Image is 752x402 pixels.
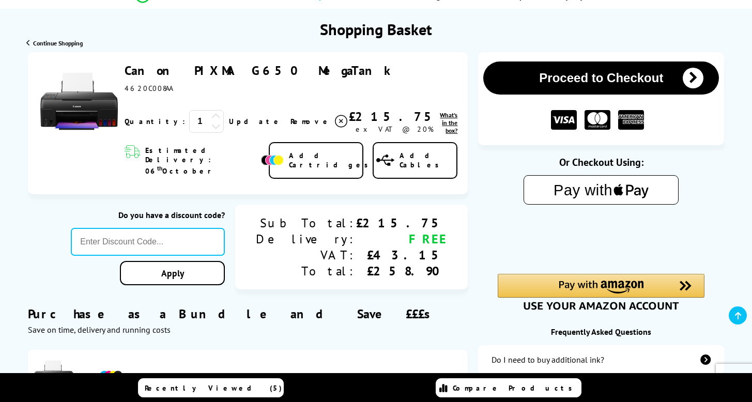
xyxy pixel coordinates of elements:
a: Canon PIXMA G650 MegaTank [125,63,397,79]
a: Compare Products [436,378,581,397]
div: Sub Total: [256,215,356,231]
span: ex VAT @ 20% [356,125,434,134]
span: 4620C008AA [125,84,173,93]
div: Delivery: [256,231,356,247]
a: Apply [120,261,225,285]
div: VAT: [256,247,356,263]
a: lnk_inthebox [440,111,457,134]
div: £215.75 [356,215,447,231]
div: £258.90 [356,263,447,279]
img: American Express [618,110,644,130]
img: Canon PIXMA G650 MegaTank + 6 Colour Ink Bottle Value Pack [98,363,124,389]
span: Compare Products [453,383,578,393]
div: Total: [256,263,356,279]
a: Canon PIXMA G650 MegaTank + 6 Colour Ink Bottle Value Pack [141,372,463,382]
div: Purchase as a Bundle and Save £££s [28,290,468,335]
a: Recently Viewed (5) [138,378,284,397]
img: Canon PIXMA G650 MegaTank [40,63,118,140]
a: Continue Shopping [26,39,83,47]
iframe: PayPal [498,221,704,256]
input: Enter Discount Code... [71,228,225,256]
span: Quantity: [125,117,185,126]
span: Add Cables [400,151,457,169]
img: VISA [551,110,577,130]
div: Amazon Pay - Use your Amazon account [498,274,704,310]
span: Add Cartridges [289,151,374,169]
span: What's in the box? [440,111,457,134]
sup: th [157,164,162,172]
div: FREE [356,231,447,247]
div: £43.15 [356,247,447,263]
span: Recently Viewed (5) [145,383,282,393]
a: Update [229,117,282,126]
span: Estimated Delivery: 06 October [145,146,258,176]
span: Remove [290,117,331,126]
div: Do you have a discount code? [71,210,225,220]
img: Canon PIXMA G650 MegaTank + 6 Colour Ink Bottle Value Pack [33,355,74,396]
span: Continue Shopping [33,39,83,47]
div: Or Checkout Using: [478,156,724,169]
a: Delete item from your basket [290,114,349,129]
div: Save on time, delivery and running costs [28,324,468,335]
h1: Shopping Basket [320,19,432,39]
a: additional-ink [478,345,724,374]
div: Frequently Asked Questions [478,327,724,337]
img: Add Cartridges [261,155,284,165]
div: £215.75 [349,109,440,125]
img: MASTER CARD [585,110,610,130]
div: Do I need to buy additional ink? [492,354,604,365]
button: Proceed to Checkout [483,61,719,95]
